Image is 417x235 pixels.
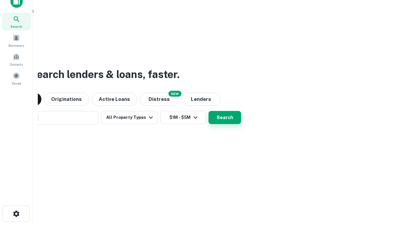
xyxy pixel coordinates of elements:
button: Active Loans [92,93,137,106]
iframe: Chat Widget [384,183,417,214]
a: Search [2,13,31,30]
button: Search distressed loans with lien and other non-mortgage details. [140,93,179,106]
a: Saved [2,70,31,87]
button: All Property Types [101,111,158,124]
button: $1M - $5M [160,111,206,124]
span: Borrowers [8,43,24,48]
span: Search [10,24,22,29]
h3: Search lenders & loans, faster. [30,67,180,82]
button: Search [208,111,241,124]
a: Contacts [2,51,31,68]
a: Borrowers [2,32,31,49]
button: Originations [44,93,89,106]
div: NEW [168,91,181,97]
span: Contacts [10,62,23,67]
span: Saved [12,81,21,86]
button: Lenders [181,93,221,106]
